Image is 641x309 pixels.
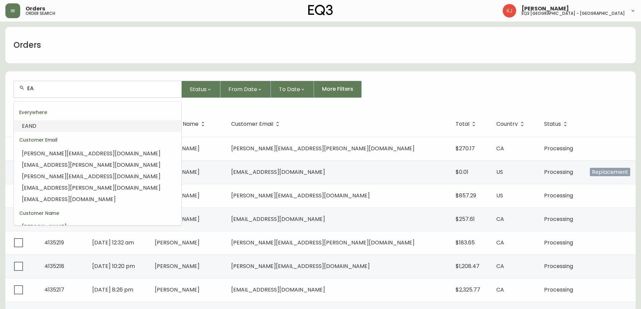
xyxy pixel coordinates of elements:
span: [PERSON_NAME] [155,286,200,294]
span: [PERSON_NAME][EMAIL_ADDRESS][DOMAIN_NAME] [231,262,370,270]
img: logo [308,5,333,15]
div: Everywhere [14,104,181,120]
span: [EMAIL_ADDRESS][DOMAIN_NAME] [22,195,116,203]
span: $183.65 [456,239,475,246]
span: Processing [544,239,573,246]
span: Customer Email [231,122,273,126]
span: Orders [26,6,45,11]
button: More Filters [314,81,362,98]
span: Processing [544,192,573,199]
div: Customer Name [14,205,181,221]
span: [PERSON_NAME][EMAIL_ADDRESS][DOMAIN_NAME] [22,150,161,157]
span: [EMAIL_ADDRESS][PERSON_NAME][DOMAIN_NAME] [22,184,161,192]
span: [DATE] 12:32 am [92,239,134,246]
img: 24a625d34e264d2520941288c4a55f8e [503,4,516,17]
button: Status [182,81,220,98]
span: 4135217 [44,286,64,294]
span: From Date [228,85,257,93]
h1: Orders [13,39,41,51]
span: $257.61 [456,215,475,223]
span: $857.29 [456,192,476,199]
span: [PERSON_NAME] [522,6,569,11]
span: More Filters [322,85,353,93]
button: From Date [220,81,271,98]
span: Processing [544,215,573,223]
span: Status [544,122,561,126]
span: CA [496,215,504,223]
span: CA [496,262,504,270]
span: [EMAIL_ADDRESS][PERSON_NAME][DOMAIN_NAME] [22,161,161,169]
span: [EMAIL_ADDRESS][DOMAIN_NAME] [231,286,325,294]
span: [PERSON_NAME][EMAIL_ADDRESS][PERSON_NAME][DOMAIN_NAME] [231,145,415,152]
span: Processing [544,262,573,270]
span: $1,208.47 [456,262,479,270]
span: Total [456,122,469,126]
h5: order search [26,11,55,15]
span: $2,325.77 [456,286,480,294]
span: [PERSON_NAME] [155,262,200,270]
span: Country [496,122,518,126]
span: 4135219 [44,239,64,246]
input: Search [27,85,176,91]
span: US [496,168,503,176]
span: 4135218 [44,262,64,270]
span: $0.01 [456,168,468,176]
span: Replacement [590,168,630,176]
span: CA [496,286,504,294]
span: $270.17 [456,145,475,152]
span: EAND [22,122,36,130]
span: Status [544,121,570,127]
span: US [496,192,503,199]
span: [EMAIL_ADDRESS][DOMAIN_NAME] [231,215,325,223]
span: Customer Email [231,121,282,127]
h5: eq3 [GEOGRAPHIC_DATA] - [GEOGRAPHIC_DATA] [522,11,625,15]
span: [PERSON_NAME][EMAIL_ADDRESS][DOMAIN_NAME] [231,192,370,199]
span: CA [496,145,504,152]
span: [PERSON_NAME] [155,239,200,246]
span: [DATE] 8:26 pm [92,286,133,294]
span: Processing [544,145,573,152]
span: Processing [544,286,573,294]
span: Status [190,85,207,93]
span: To Date [279,85,300,93]
span: [EMAIL_ADDRESS][DOMAIN_NAME] [231,168,325,176]
div: Customer Email [14,132,181,148]
span: [PERSON_NAME][EMAIL_ADDRESS][PERSON_NAME][DOMAIN_NAME] [231,239,415,246]
span: [PERSON_NAME][EMAIL_ADDRESS][DOMAIN_NAME] [22,172,161,180]
span: Total [456,121,478,127]
span: [PERSON_NAME] [22,223,67,231]
span: CA [496,239,504,246]
span: [DATE] 10:20 pm [92,262,135,270]
span: Country [496,121,527,127]
button: To Date [271,81,314,98]
span: Processing [544,168,573,176]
